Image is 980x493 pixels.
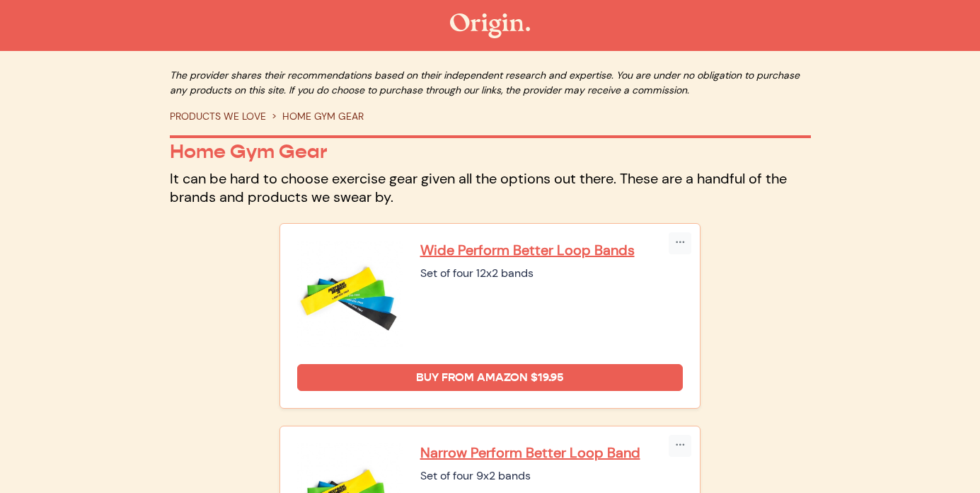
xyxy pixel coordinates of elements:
[450,13,530,38] img: The Origin Shop
[170,110,266,123] a: PRODUCTS WE LOVE
[420,467,684,484] div: Set of four 9x2 bands
[297,364,684,391] a: Buy from Amazon $19.95
[170,169,811,206] p: It can be hard to choose exercise gear given all the options out there. These are a handful of th...
[170,68,811,98] p: The provider shares their recommendations based on their independent research and expertise. You ...
[420,443,684,462] a: Narrow Perform Better Loop Band
[420,265,684,282] div: Set of four 12x2 bands
[297,241,403,347] img: Wide Perform Better Loop Bands
[420,241,684,259] a: Wide Perform Better Loop Bands
[170,140,811,164] p: Home Gym Gear
[266,109,364,124] li: HOME GYM GEAR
